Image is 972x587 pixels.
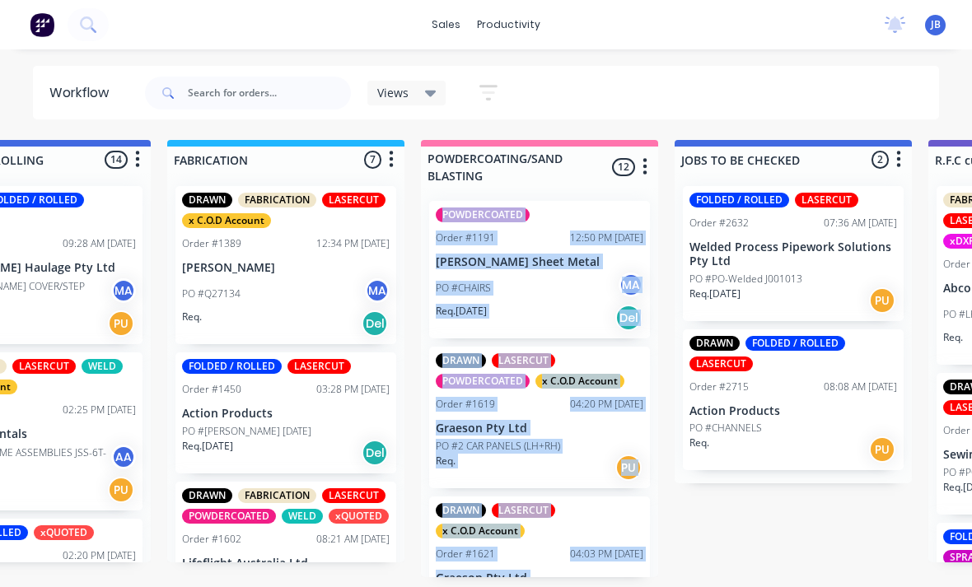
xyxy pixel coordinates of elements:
div: FOLDED / ROLLED [182,359,282,374]
p: PO #2 CAR PANELS (LH+RH) [436,439,560,454]
div: PU [615,454,642,481]
div: Order #1191 [436,231,495,245]
div: FOLDED / ROLLED [689,193,789,207]
div: PU [869,287,895,314]
div: DRAWNFABRICATIONLASERCUTx C.O.D AccountOrder #138912:34 PM [DATE][PERSON_NAME]PO #Q27134MAReq.Del [175,186,396,344]
div: DRAWNFOLDED / ROLLEDLASERCUTOrder #271508:08 AM [DATE]Action ProductsPO #CHANNELSReq.PU [683,329,904,471]
p: Req. [DATE] [689,287,741,301]
div: Order #1389 [182,236,241,251]
div: PU [108,477,134,503]
div: AA [111,445,136,469]
div: FABRICATION [238,193,316,207]
div: MA [365,278,390,303]
div: xQUOTED [34,525,94,540]
div: POWDERCOATED [436,207,530,222]
div: DRAWN [436,353,486,368]
p: Graeson Pty Ltd [436,422,643,436]
p: Action Products [689,404,897,418]
div: FOLDED / ROLLEDLASERCUTOrder #145003:28 PM [DATE]Action ProductsPO #[PERSON_NAME] [DATE]Req.[DATE... [175,352,396,473]
div: Workflow [49,83,117,103]
div: PU [108,310,134,337]
div: 08:08 AM [DATE] [824,380,897,394]
div: LASERCUT [287,359,351,374]
p: Req. [DATE] [436,304,487,319]
p: [PERSON_NAME] Sheet Metal [436,255,643,269]
div: LASERCUT [12,359,76,374]
div: POWDERCOATEDOrder #119112:50 PM [DATE][PERSON_NAME] Sheet MetalPO #CHAIRSMAReq.[DATE]Del [429,201,650,338]
div: LASERCUT [322,488,386,503]
p: Req. [689,436,709,450]
p: Lifeflight Australia Ltd [182,557,390,571]
p: Graeson Pty Ltd [436,571,643,585]
p: PO #CHAIRS [436,281,491,296]
div: sales [423,12,469,37]
div: x C.O.D Account [182,213,271,228]
div: 12:50 PM [DATE] [570,231,643,245]
div: 04:20 PM [DATE] [570,397,643,412]
div: x C.O.D Account [436,524,525,538]
div: 07:36 AM [DATE] [824,216,897,231]
div: LASERCUT [322,193,386,207]
div: Del [362,440,388,466]
input: Search for orders... [188,77,351,109]
div: Order #1602 [182,532,241,547]
div: productivity [469,12,549,37]
div: POWDERCOATED [436,374,530,389]
div: Order #1621 [436,547,495,561]
div: POWDERCOATED [182,509,276,524]
div: WELD [82,359,123,374]
div: Order #1619 [436,397,495,412]
div: Del [615,305,642,331]
img: Factory [30,12,54,37]
div: LASERCUT [492,353,555,368]
p: Req. [182,310,202,324]
div: 02:20 PM [DATE] [63,548,136,563]
p: PO #[PERSON_NAME] [DATE] [182,424,311,439]
div: PU [869,436,895,463]
div: LASERCUT [689,356,753,371]
div: WELD [282,509,323,524]
span: Views [377,84,409,101]
div: DRAWN [436,503,486,518]
p: Welded Process Pipework Solutions Pty Ltd [689,240,897,268]
div: Order #1450 [182,382,241,397]
div: Order #2632 [689,216,749,231]
div: 08:21 AM [DATE] [316,532,390,547]
div: 02:25 PM [DATE] [63,403,136,417]
p: PO #Q27134 [182,287,241,301]
div: 09:28 AM [DATE] [63,236,136,251]
div: 12:34 PM [DATE] [316,236,390,251]
div: DRAWN [182,193,232,207]
div: DRAWN [689,336,740,351]
div: 04:03 PM [DATE] [570,547,643,561]
div: LASERCUT [492,503,555,518]
div: FOLDED / ROLLED [745,336,845,351]
div: MA [111,278,136,303]
p: Req. [436,454,456,468]
p: Req. [943,330,963,345]
div: Order #2715 [689,380,749,394]
div: LASERCUT [795,193,858,207]
p: Action Products [182,407,390,421]
div: 03:28 PM [DATE] [316,382,390,397]
div: DRAWNLASERCUTPOWDERCOATEDx C.O.D AccountOrder #161904:20 PM [DATE]Graeson Pty LtdPO #2 CAR PANELS... [429,347,650,488]
p: [PERSON_NAME] [182,261,390,275]
div: FOLDED / ROLLEDLASERCUTOrder #263207:36 AM [DATE]Welded Process Pipework Solutions Pty LtdPO #PO-... [683,186,904,321]
div: xQUOTED [329,509,389,524]
span: JB [931,17,941,32]
div: MA [619,273,643,297]
div: DRAWN [182,488,232,503]
p: PO #CHANNELS [689,421,762,436]
div: Del [362,310,388,337]
p: PO #PO-Welded J001013 [689,272,802,287]
p: Req. [DATE] [182,439,233,454]
div: x C.O.D Account [535,374,624,389]
div: FABRICATION [238,488,316,503]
